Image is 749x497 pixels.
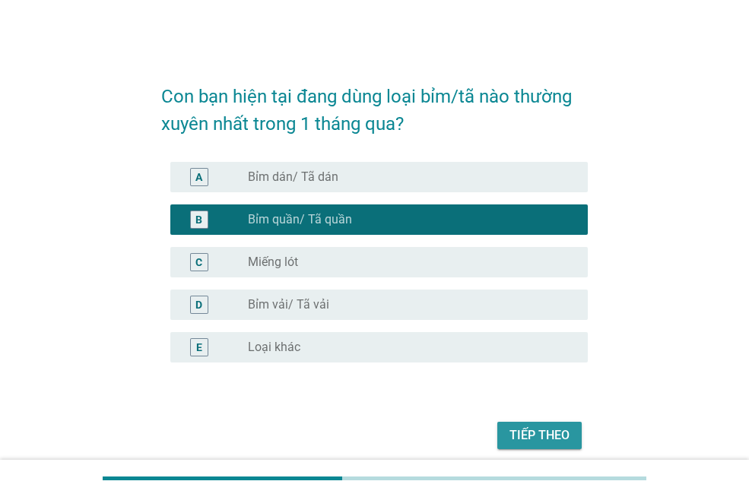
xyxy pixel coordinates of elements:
div: A [195,169,202,185]
div: Tiếp theo [509,426,570,445]
label: Miếng lót [248,255,298,270]
div: B [195,211,202,227]
div: D [195,296,202,312]
label: Bỉm quần/ Tã quần [248,212,352,227]
button: Tiếp theo [497,422,582,449]
label: Loại khác [248,340,300,355]
label: Bỉm dán/ Tã dán [248,169,338,185]
label: Bỉm vải/ Tã vải [248,297,329,312]
div: E [196,339,202,355]
div: C [195,254,202,270]
h2: Con bạn hiện tại đang dùng loại bỉm/tã nào thường xuyên nhất trong 1 tháng qua? [161,68,588,138]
